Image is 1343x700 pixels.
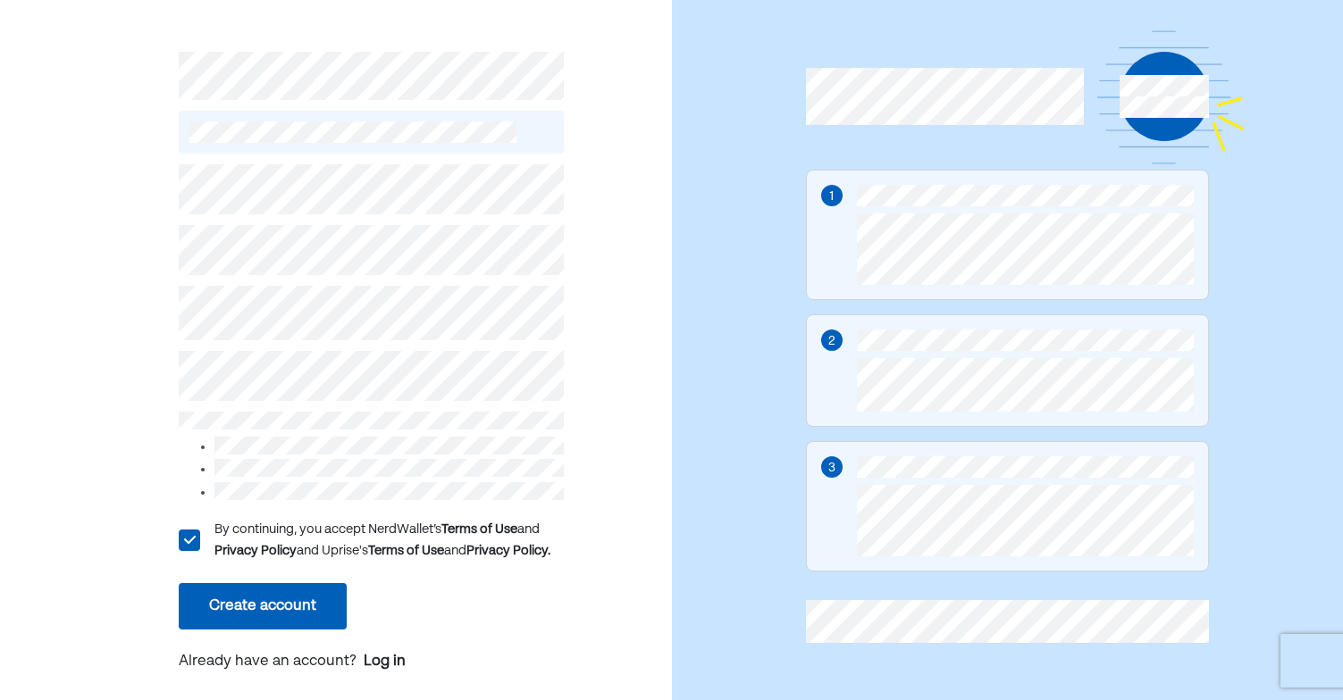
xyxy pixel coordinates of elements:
button: Create account [179,583,347,629]
div: 3 [828,458,835,478]
div: L [179,529,200,551]
div: Privacy Policy. [466,540,550,562]
div: By continuing, you accept NerdWallet’s and and Uprise's and [214,519,564,562]
div: 2 [828,331,835,351]
div: Terms of Use [441,519,517,540]
div: Terms of Use [368,540,444,562]
div: Privacy Policy [214,540,297,562]
div: 1 [829,187,834,206]
a: Log in [364,651,406,672]
p: Already have an account? [179,651,564,674]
